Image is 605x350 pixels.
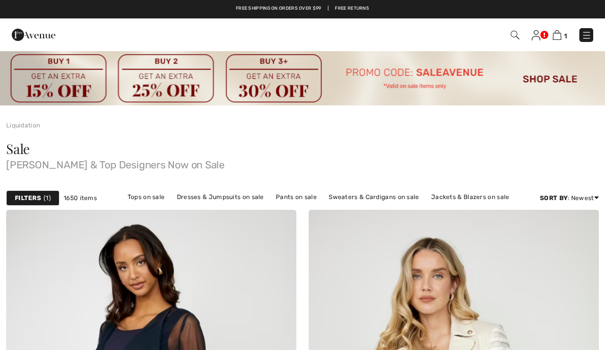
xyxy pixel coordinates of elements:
strong: Sort By [540,194,568,202]
a: Skirts on sale [259,204,310,217]
div: : Newest [540,193,599,203]
a: 1 [553,29,567,41]
span: | [328,5,329,12]
a: Tops on sale [123,190,170,204]
img: My Info [532,30,540,40]
a: Free Returns [335,5,369,12]
a: Pants on sale [271,190,322,204]
a: Dresses & Jumpsuits on sale [172,190,269,204]
a: 1ère Avenue [12,29,55,39]
img: Menu [581,30,592,40]
span: Sale [6,140,30,158]
a: Jackets & Blazers on sale [426,190,515,204]
strong: Filters [15,193,41,203]
span: 1 [564,32,567,40]
img: Search [511,31,519,39]
a: Free shipping on orders over $99 [236,5,321,12]
a: Liquidation [6,122,40,129]
span: [PERSON_NAME] & Top Designers Now on Sale [6,156,599,170]
a: Outerwear on sale [312,204,378,217]
span: 1650 items [64,193,97,203]
a: Sweaters & Cardigans on sale [324,190,424,204]
span: 1 [44,193,51,203]
img: Shopping Bag [553,30,561,40]
img: 1ère Avenue [12,25,55,45]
